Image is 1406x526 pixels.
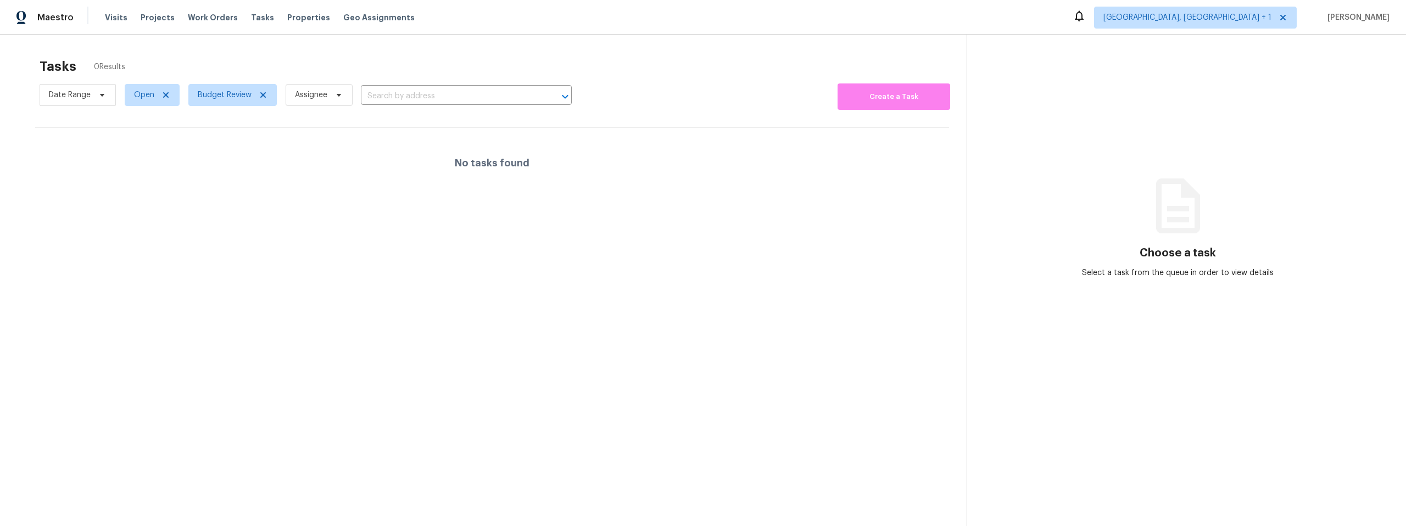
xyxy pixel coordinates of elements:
[1073,267,1284,278] div: Select a task from the queue in order to view details
[198,89,252,100] span: Budget Review
[40,61,76,72] h2: Tasks
[287,12,330,23] span: Properties
[105,12,127,23] span: Visits
[1323,12,1390,23] span: [PERSON_NAME]
[1103,12,1271,23] span: [GEOGRAPHIC_DATA], [GEOGRAPHIC_DATA] + 1
[295,89,327,100] span: Assignee
[188,12,238,23] span: Work Orders
[141,12,175,23] span: Projects
[37,12,74,23] span: Maestro
[49,89,91,100] span: Date Range
[455,158,529,169] h4: No tasks found
[843,91,945,103] span: Create a Task
[251,14,274,21] span: Tasks
[557,89,573,104] button: Open
[1140,248,1216,259] h3: Choose a task
[838,83,950,110] button: Create a Task
[343,12,415,23] span: Geo Assignments
[361,88,541,105] input: Search by address
[134,89,154,100] span: Open
[94,61,125,72] span: 0 Results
